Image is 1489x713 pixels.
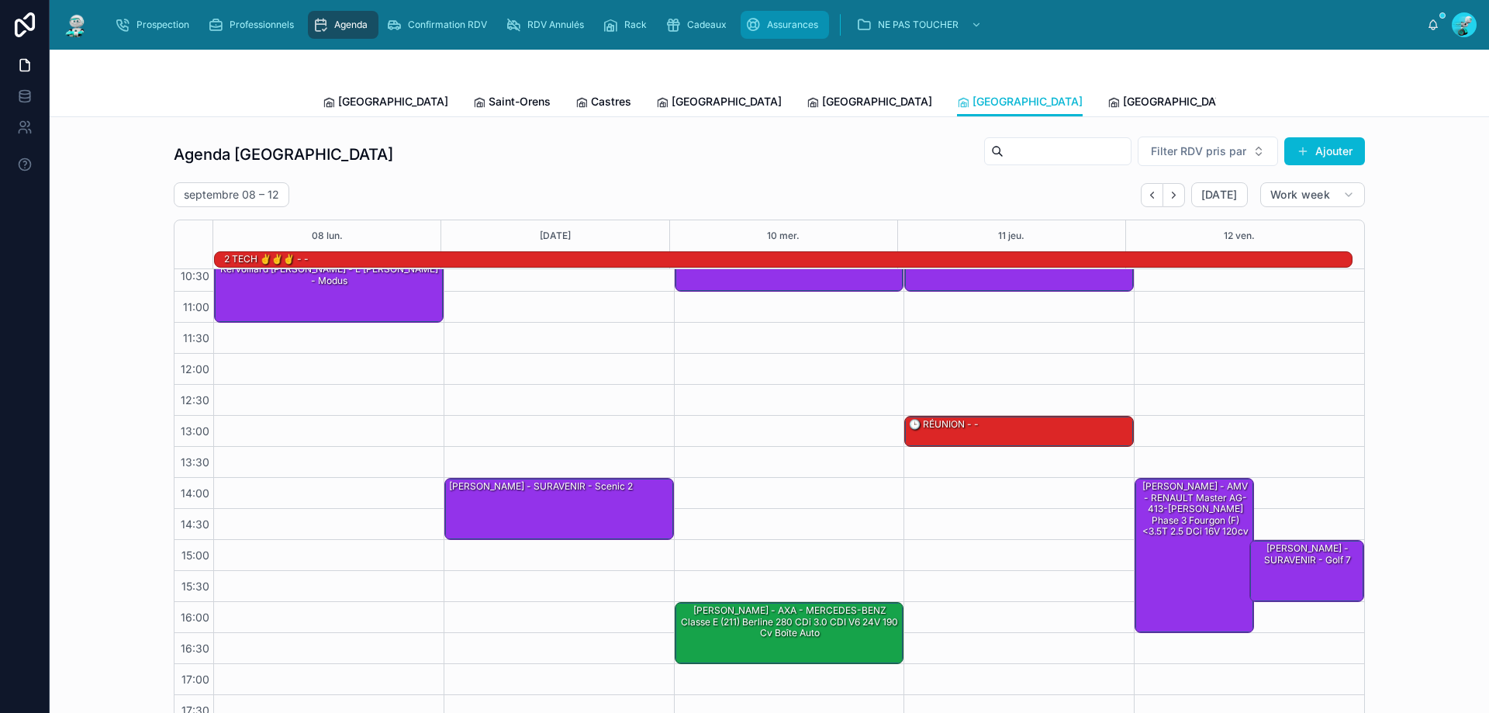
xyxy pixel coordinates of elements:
[1260,182,1365,207] button: Work week
[540,220,571,251] button: [DATE]
[177,424,213,438] span: 13:00
[174,144,393,165] h1: Agenda [GEOGRAPHIC_DATA]
[203,11,305,39] a: Professionnels
[308,11,378,39] a: Agenda
[907,417,980,431] div: 🕒 RÉUNION - -
[1270,188,1330,202] span: Work week
[445,479,673,539] div: [PERSON_NAME] - SURAVENIR - Scenic 2
[998,220,1024,251] button: 11 jeu.
[408,19,487,31] span: Confirmation RDV
[177,486,213,500] span: 14:00
[687,19,727,31] span: Cadeaux
[1123,94,1233,109] span: [GEOGRAPHIC_DATA]
[905,417,1133,446] div: 🕒 RÉUNION - -
[822,94,932,109] span: [GEOGRAPHIC_DATA]
[973,94,1083,109] span: [GEOGRAPHIC_DATA]
[1284,137,1365,165] button: Ajouter
[656,88,782,119] a: [GEOGRAPHIC_DATA]
[215,261,443,322] div: Kervoillard [PERSON_NAME] - L'[PERSON_NAME] - Modus
[178,580,213,593] span: 15:30
[675,603,903,663] div: [PERSON_NAME] - AXA - MERCEDES-BENZ Classe E (211) Berline 280 CDi 3.0 CDI V6 24V 190 cv Boîte auto
[178,549,213,562] span: 15:00
[382,11,498,39] a: Confirmation RDV
[338,94,448,109] span: [GEOGRAPHIC_DATA]
[177,517,213,531] span: 14:30
[878,19,959,31] span: NE PAS TOUCHER
[177,455,213,469] span: 13:30
[223,252,310,266] div: 2 TECH ✌️✌️✌️ - -
[598,11,658,39] a: Rack
[741,11,829,39] a: Assurances
[678,604,903,640] div: [PERSON_NAME] - AXA - MERCEDES-BENZ Classe E (211) Berline 280 CDi 3.0 CDI V6 24V 190 cv Boîte auto
[312,220,343,251] button: 08 lun.
[852,11,990,39] a: NE PAS TOUCHER
[575,88,631,119] a: Castres
[179,300,213,313] span: 11:00
[1141,183,1163,207] button: Back
[177,362,213,376] span: 12:00
[473,88,551,119] a: Saint-Orens
[661,11,738,39] a: Cadeaux
[102,8,1427,42] div: scrollable content
[1252,542,1363,567] div: [PERSON_NAME] - SURAVENIR - Golf 7
[1135,479,1253,632] div: [PERSON_NAME] - AMV - RENAULT Master AG-413-[PERSON_NAME] Phase 3 Fourgon (F) <3.5T 2.5 dCi 16V 1...
[807,88,932,119] a: [GEOGRAPHIC_DATA]
[184,187,279,202] h2: septembre 08 – 12
[179,331,213,344] span: 11:30
[1107,88,1233,119] a: [GEOGRAPHIC_DATA]
[767,19,818,31] span: Assurances
[591,94,631,109] span: Castres
[672,94,782,109] span: [GEOGRAPHIC_DATA]
[527,19,584,31] span: RDV Annulés
[177,269,213,282] span: 10:30
[447,479,634,493] div: [PERSON_NAME] - SURAVENIR - Scenic 2
[1138,479,1252,538] div: [PERSON_NAME] - AMV - RENAULT Master AG-413-[PERSON_NAME] Phase 3 Fourgon (F) <3.5T 2.5 dCi 16V 1...
[230,19,294,31] span: Professionnels
[177,611,213,624] span: 16:00
[624,19,647,31] span: Rack
[177,642,213,655] span: 16:30
[136,19,189,31] span: Prospection
[957,88,1083,117] a: [GEOGRAPHIC_DATA]
[177,393,213,407] span: 12:30
[1250,541,1363,601] div: [PERSON_NAME] - SURAVENIR - Golf 7
[767,220,800,251] button: 10 mer.
[1151,144,1246,159] span: Filter RDV pris par
[323,88,448,119] a: [GEOGRAPHIC_DATA]
[1138,137,1278,166] button: Select Button
[501,11,595,39] a: RDV Annulés
[489,94,551,109] span: Saint-Orens
[110,11,200,39] a: Prospection
[1201,188,1238,202] span: [DATE]
[1191,182,1248,207] button: [DATE]
[223,251,310,267] div: 2 TECH ✌️✌️✌️ - -
[334,19,368,31] span: Agenda
[217,262,442,288] div: Kervoillard [PERSON_NAME] - L'[PERSON_NAME] - Modus
[178,673,213,686] span: 17:00
[1163,183,1185,207] button: Next
[1224,220,1255,251] button: 12 ven.
[62,12,90,37] img: App logo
